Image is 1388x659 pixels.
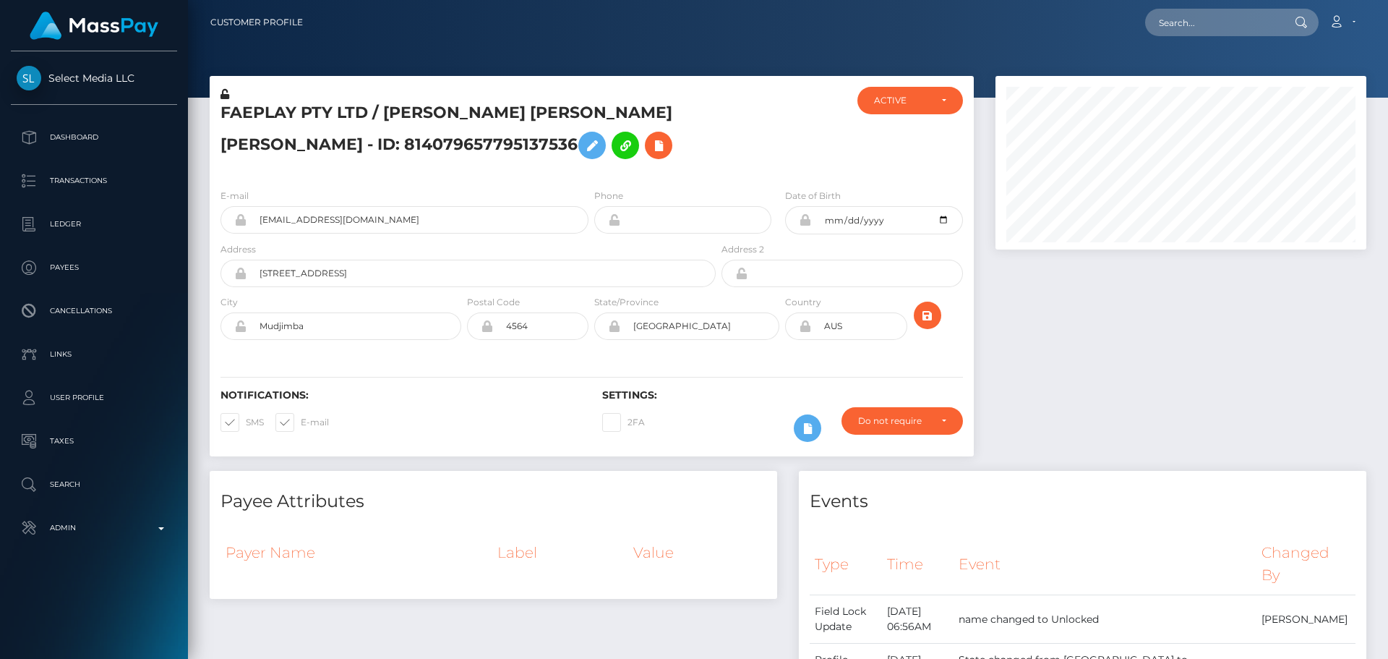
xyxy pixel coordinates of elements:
p: Transactions [17,170,171,192]
h4: Payee Attributes [220,489,766,514]
p: Dashboard [17,127,171,148]
th: Payer Name [220,533,492,572]
label: Postal Code [467,296,520,309]
th: Value [628,533,766,572]
p: Cancellations [17,300,171,322]
a: User Profile [11,380,177,416]
div: ACTIVE [874,95,930,106]
button: Do not require [841,407,963,435]
label: SMS [220,413,264,432]
th: Event [954,533,1256,595]
label: Country [785,296,821,309]
label: E-mail [220,190,249,203]
a: Transactions [11,163,177,199]
label: Date of Birth [785,190,841,203]
button: ACTIVE [857,87,963,114]
h4: Events [810,489,1355,514]
td: [PERSON_NAME] [1256,595,1355,644]
a: Cancellations [11,293,177,329]
p: Payees [17,257,171,279]
p: Admin [17,517,171,539]
span: Select Media LLC [11,72,177,85]
td: Field Lock Update [810,595,882,644]
h5: FAEPLAY PTY LTD / [PERSON_NAME] [PERSON_NAME] [PERSON_NAME] - ID: 814079657795137536 [220,102,708,166]
a: Taxes [11,423,177,459]
label: E-mail [275,413,329,432]
th: Type [810,533,882,595]
p: Ledger [17,213,171,235]
p: Search [17,474,171,496]
label: 2FA [602,413,645,432]
p: Taxes [17,430,171,452]
a: Dashboard [11,119,177,156]
label: Address [220,243,256,256]
td: name changed to Unlocked [954,595,1256,644]
p: Links [17,344,171,365]
a: Admin [11,510,177,546]
th: Time [882,533,954,595]
h6: Settings: [602,389,962,401]
input: Search... [1145,9,1281,36]
h6: Notifications: [220,389,581,401]
a: Customer Profile [210,7,303,38]
label: City [220,296,238,309]
a: Search [11,467,177,503]
td: [DATE] 06:56AM [882,595,954,644]
a: Ledger [11,206,177,242]
p: User Profile [17,387,171,409]
label: Address 2 [721,243,764,256]
img: Select Media LLC [17,66,41,90]
div: Do not require [858,415,930,427]
label: State/Province [594,296,659,309]
label: Phone [594,190,623,203]
img: MassPay Logo [30,12,158,40]
th: Changed By [1256,533,1355,595]
a: Payees [11,250,177,286]
a: Links [11,336,177,373]
th: Label [492,533,628,572]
